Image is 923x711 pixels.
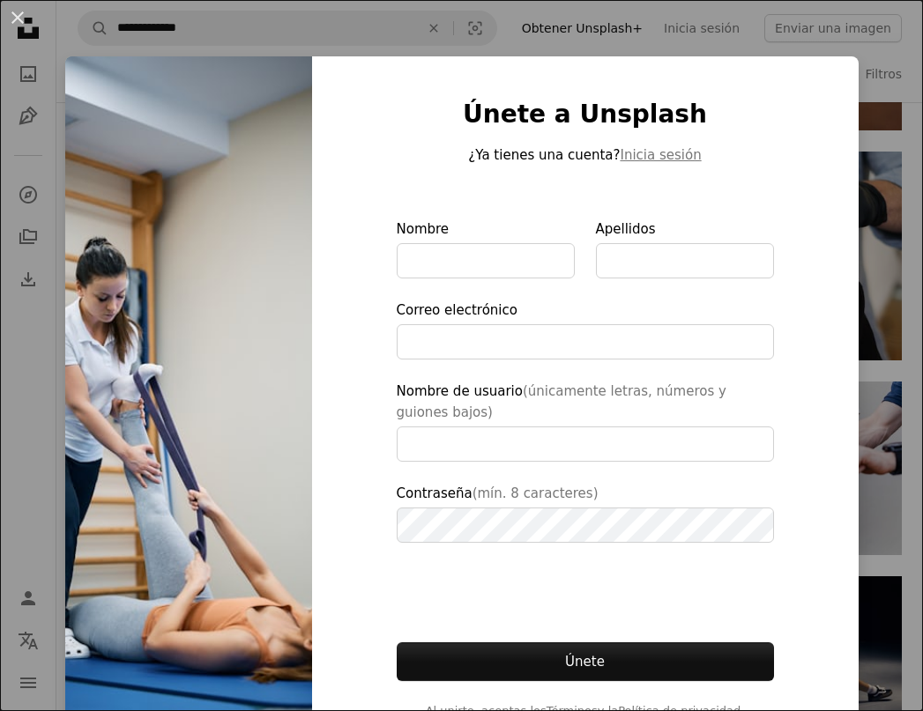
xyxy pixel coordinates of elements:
span: (únicamente letras, números y guiones bajos) [397,383,726,420]
h1: Únete a Unsplash [397,99,774,130]
input: Apellidos [596,243,774,278]
input: Contraseña(mín. 8 caracteres) [397,507,774,543]
input: Nombre [397,243,575,278]
button: Únete [397,642,774,681]
label: Correo electrónico [397,300,774,359]
label: Contraseña [397,483,774,543]
p: ¿Ya tienes una cuenta? [397,144,774,166]
input: Nombre de usuario(únicamente letras, números y guiones bajos) [397,426,774,462]
label: Apellidos [596,218,774,278]
label: Nombre [397,218,575,278]
input: Correo electrónico [397,324,774,359]
span: (mín. 8 caracteres) [473,485,599,501]
button: Inicia sesión [620,144,701,166]
label: Nombre de usuario [397,381,774,462]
